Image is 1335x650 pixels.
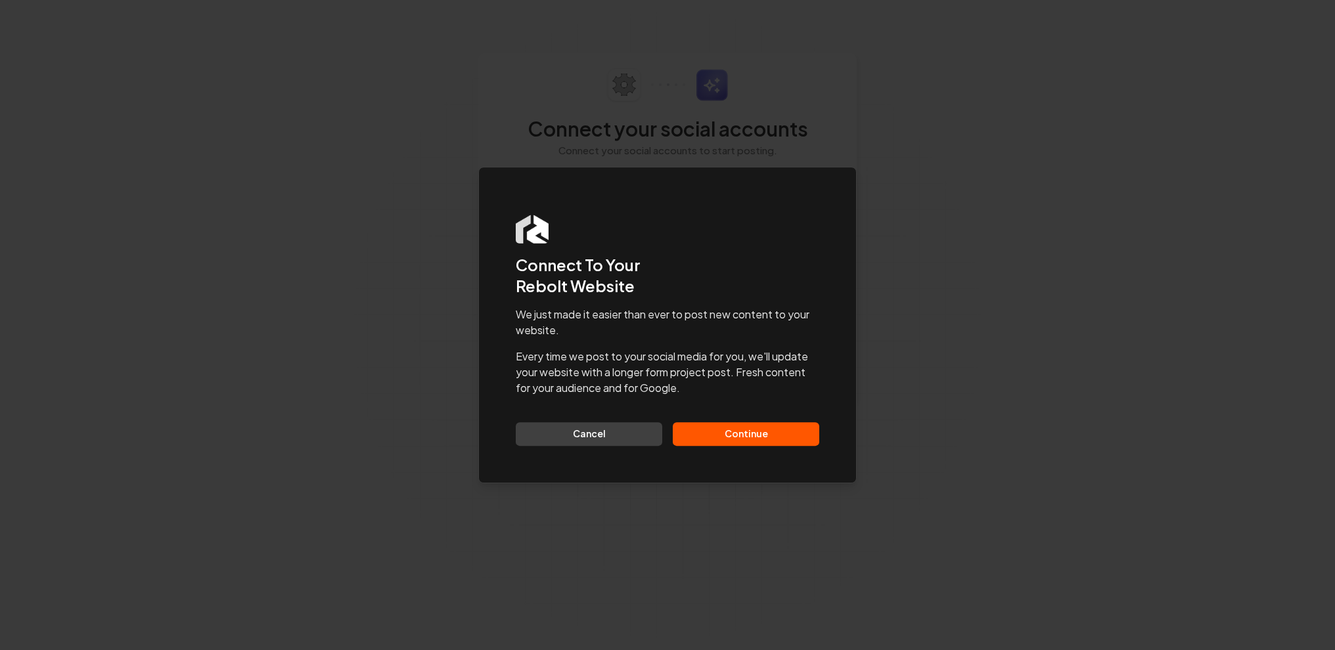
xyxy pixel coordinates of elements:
[673,422,819,446] button: Continue
[516,307,819,338] p: We just made it easier than ever to post new content to your website.
[516,254,819,296] h2: Connect To Your Rebolt Website
[516,349,819,396] p: Every time we post to your social media for you, we'll update your website with a longer form pro...
[516,215,549,244] img: Rebolt Logo
[516,422,662,446] button: Cancel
